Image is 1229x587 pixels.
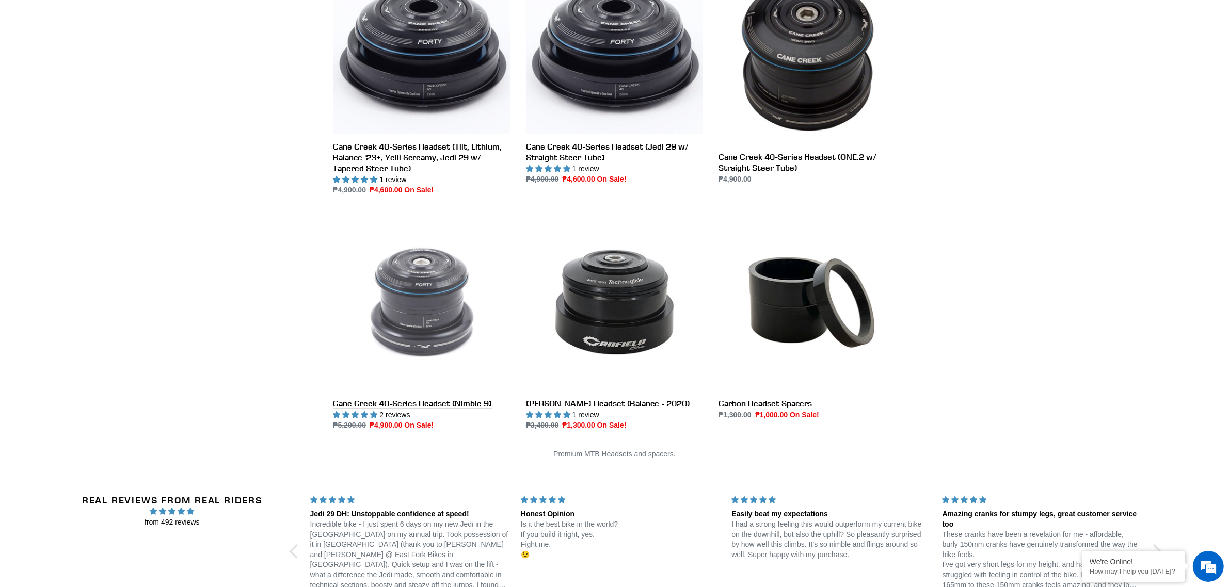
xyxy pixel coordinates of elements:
p: Premium MTB Headsets and spacers. [333,449,896,460]
div: 5 stars [521,495,719,506]
div: Easily beat my expectations [731,509,930,519]
p: How may I help you today? [1090,567,1177,575]
p: I had a strong feeling this would outperform my current bike on the downhill, but also the uphill... [731,519,930,560]
div: We're Online! [1090,558,1177,566]
div: Amazing cranks for stumpy legs, great customer service too [943,509,1141,529]
p: Is it the best bike in the world? If you build it right, yes. Fight me. 😉 [521,519,719,560]
div: Jedi 29 DH: Unstoppable confidence at speed! [310,509,508,519]
span: 4.97 stars [61,506,283,517]
div: 5 stars [943,495,1141,506]
div: 5 stars [731,495,930,506]
div: Honest Opinion [521,509,719,519]
h2: Real Reviews from Real Riders [61,495,283,506]
div: 5 stars [310,495,508,506]
span: from 492 reviews [61,517,283,528]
